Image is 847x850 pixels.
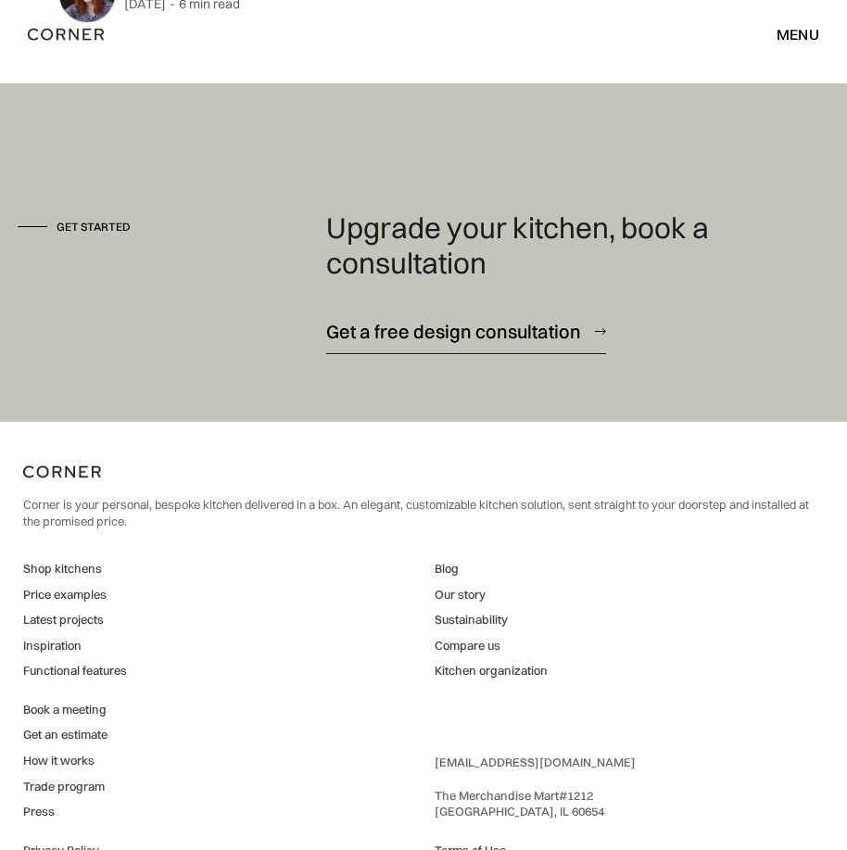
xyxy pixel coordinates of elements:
a: Functional features [23,663,127,679]
a: Kitchen organization [435,663,548,679]
a: Get a free design consultation [326,309,606,354]
div: ‍ The Merchandise Mart #1212 ‍ [GEOGRAPHIC_DATA], IL 60654 [435,755,636,819]
div: Get started [57,220,131,235]
a: Book a meeting [23,702,107,718]
div: Get a free design consultation [326,319,581,344]
a: home [28,22,156,46]
a: [EMAIL_ADDRESS][DOMAIN_NAME] [435,755,636,769]
a: Shop kitchens [23,561,127,577]
div: menu [758,19,819,50]
a: Press [23,804,107,820]
a: Our story [435,587,548,603]
div: menu [777,27,819,42]
a: Get an estimate [23,727,107,743]
a: Latest projects [23,612,127,628]
a: How it works [23,753,107,769]
h4: Upgrade your kitchen, book a consultation [326,210,739,281]
a: Trade program [23,779,107,795]
a: Sustainability [435,612,548,628]
a: Inspiration [23,638,127,654]
a: Blog [435,561,548,577]
a: Compare us [435,638,548,654]
p: Corner is your personal, bespoke kitchen delivered in a box. An elegant, customizable kitchen sol... [23,497,824,529]
a: Price examples [23,587,127,603]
